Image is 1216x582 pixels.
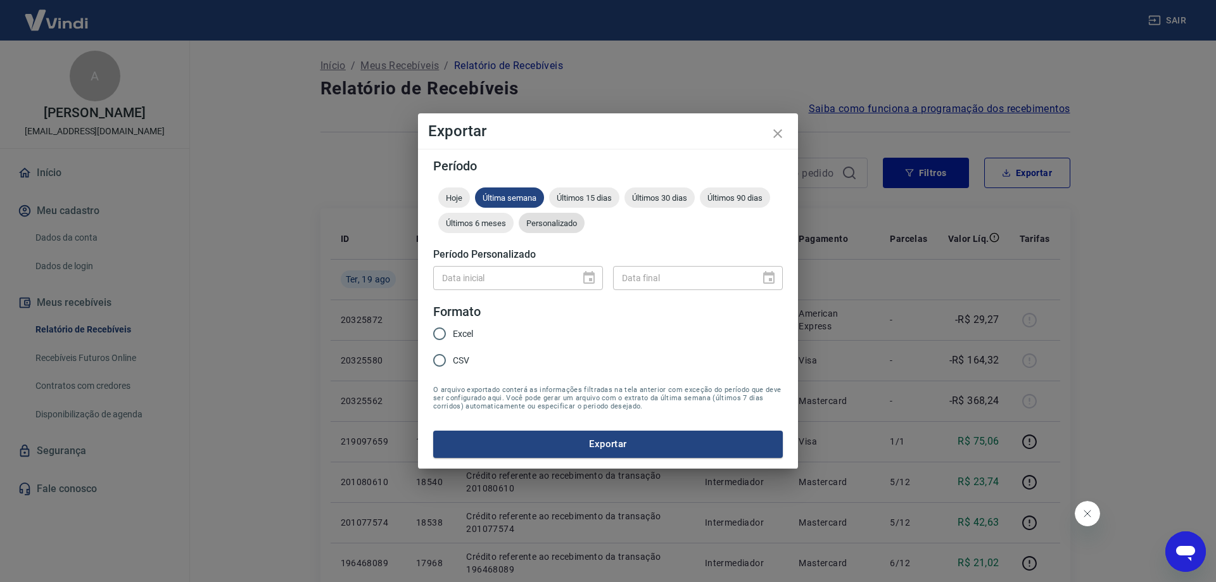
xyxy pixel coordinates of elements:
div: Últimos 15 dias [549,187,619,208]
legend: Formato [433,303,481,321]
h4: Exportar [428,123,788,139]
button: close [763,118,793,149]
div: Última semana [475,187,544,208]
span: O arquivo exportado conterá as informações filtradas na tela anterior com exceção do período que ... [433,386,783,410]
input: DD/MM/YYYY [433,266,571,289]
h5: Período Personalizado [433,248,783,261]
div: Hoje [438,187,470,208]
button: Exportar [433,431,783,457]
div: Últimos 6 meses [438,213,514,233]
span: Última semana [475,193,544,203]
span: Últimos 30 dias [624,193,695,203]
span: Últimos 15 dias [549,193,619,203]
input: DD/MM/YYYY [613,266,751,289]
span: CSV [453,354,469,367]
div: Personalizado [519,213,585,233]
span: Personalizado [519,218,585,228]
iframe: Fechar mensagem [1075,501,1100,526]
span: Últimos 6 meses [438,218,514,228]
iframe: Botão para abrir a janela de mensagens [1165,531,1206,572]
div: Últimos 90 dias [700,187,770,208]
h5: Período [433,160,783,172]
span: Últimos 90 dias [700,193,770,203]
span: Excel [453,327,473,341]
span: Hoje [438,193,470,203]
span: Olá! Precisa de ajuda? [8,9,106,19]
div: Últimos 30 dias [624,187,695,208]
